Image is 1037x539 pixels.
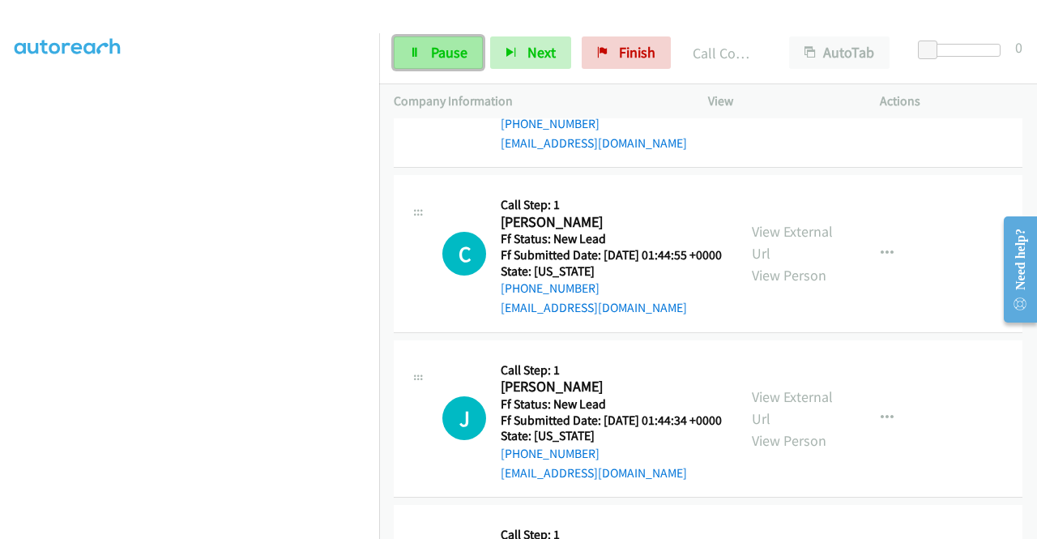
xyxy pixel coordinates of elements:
h5: Ff Status: New Lead [501,231,722,247]
h5: Ff Status: New Lead [501,396,722,413]
a: [PHONE_NUMBER] [501,116,600,131]
a: [PHONE_NUMBER] [501,446,600,461]
a: [EMAIL_ADDRESS][DOMAIN_NAME] [501,135,687,151]
iframe: Resource Center [991,205,1037,334]
a: View External Url [752,387,833,428]
span: Pause [431,43,467,62]
h5: Ff Submitted Date: [DATE] 01:44:55 +0000 [501,247,722,263]
div: The call is yet to be attempted [442,232,486,276]
h5: Call Step: 1 [501,362,722,379]
a: Pause [394,36,483,69]
p: Company Information [394,92,679,111]
h5: Ff Submitted Date: [DATE] 01:44:34 +0000 [501,413,722,429]
a: View Person [752,101,826,120]
p: Call Completed [693,42,760,64]
p: Actions [880,92,1022,111]
div: 0 [1015,36,1022,58]
a: Finish [582,36,671,69]
button: Next [490,36,571,69]
h5: Call Step: 1 [501,197,722,213]
span: Next [527,43,556,62]
a: View Person [752,266,826,284]
h2: [PERSON_NAME] [501,213,722,232]
h1: C [442,232,486,276]
h5: State: [US_STATE] [501,428,722,444]
span: Finish [619,43,655,62]
a: [PHONE_NUMBER] [501,280,600,296]
h2: [PERSON_NAME] [501,378,722,396]
h5: State: [US_STATE] [501,263,722,280]
a: View External Url [752,222,833,263]
h1: J [442,396,486,440]
a: View Person [752,431,826,450]
button: AutoTab [789,36,890,69]
a: [EMAIL_ADDRESS][DOMAIN_NAME] [501,300,687,315]
a: [EMAIL_ADDRESS][DOMAIN_NAME] [501,465,687,481]
div: The call is yet to be attempted [442,396,486,440]
div: Delay between calls (in seconds) [926,44,1001,57]
p: View [708,92,851,111]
